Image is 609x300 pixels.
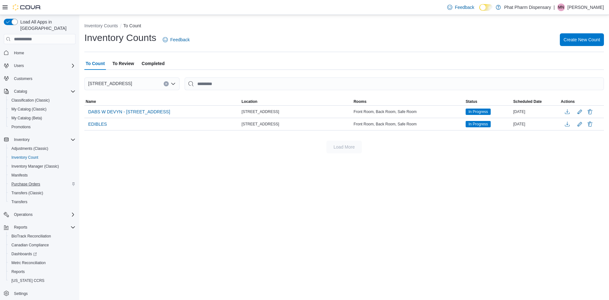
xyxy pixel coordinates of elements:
[464,98,512,105] button: Status
[9,268,75,276] span: Reports
[84,23,118,28] button: Inventory Counts
[564,37,600,43] span: Create New Count
[84,23,604,30] nav: An example of EuiBreadcrumbs
[9,180,43,188] a: Purchase Orders
[6,105,78,114] button: My Catalog (Classic)
[11,199,27,204] span: Transfers
[553,3,555,11] p: |
[512,120,560,128] div: [DATE]
[11,211,35,218] button: Operations
[576,107,584,117] button: Edit count details
[11,107,47,112] span: My Catalog (Classic)
[11,290,30,297] a: Settings
[11,88,29,95] button: Catalog
[1,61,78,70] button: Users
[9,145,75,152] span: Adjustments (Classic)
[11,75,75,83] span: Customers
[11,146,48,151] span: Adjustments (Classic)
[6,123,78,131] button: Promotions
[14,291,28,296] span: Settings
[11,49,27,57] a: Home
[561,99,575,104] span: Actions
[88,121,107,127] span: EDIBLES
[6,241,78,250] button: Canadian Compliance
[11,223,75,231] span: Reports
[1,210,78,219] button: Operations
[11,173,28,178] span: Manifests
[241,109,279,114] span: [STREET_ADDRESS]
[6,96,78,105] button: Classification (Classic)
[171,81,176,86] button: Open list of options
[6,267,78,276] button: Reports
[504,3,551,11] p: Phat Pharm Dispensary
[14,50,24,56] span: Home
[11,182,40,187] span: Purchase Orders
[6,180,78,189] button: Purchase Orders
[6,232,78,241] button: BioTrack Reconciliation
[513,99,542,104] span: Scheduled Date
[557,3,565,11] div: Matthew Nguyen
[9,123,33,131] a: Promotions
[1,74,78,83] button: Customers
[1,135,78,144] button: Inventory
[576,119,584,129] button: Edit count details
[88,80,132,87] span: [STREET_ADDRESS]
[11,278,44,283] span: [US_STATE] CCRS
[14,137,29,142] span: Inventory
[9,189,46,197] a: Transfers (Classic)
[160,33,192,46] a: Feedback
[185,77,604,90] input: This is a search bar. After typing your query, hit enter to filter the results lower in the page.
[9,259,48,267] a: Metrc Reconciliation
[86,107,173,117] button: DABS W DEVYN - [STREET_ADDRESS]
[6,144,78,153] button: Adjustments (Classic)
[13,4,41,10] img: Cova
[558,3,564,11] span: MN
[9,97,75,104] span: Classification (Classic)
[479,4,493,11] input: Dark Mode
[11,190,43,196] span: Transfers (Classic)
[11,49,75,57] span: Home
[9,114,45,122] a: My Catalog (Beta)
[1,223,78,232] button: Reports
[6,250,78,258] a: Dashboards
[11,211,75,218] span: Operations
[86,99,96,104] span: Name
[11,136,32,143] button: Inventory
[9,105,49,113] a: My Catalog (Classic)
[9,154,75,161] span: Inventory Count
[9,232,54,240] a: BioTrack Reconciliation
[11,290,75,297] span: Settings
[445,1,477,14] a: Feedback
[466,121,491,127] span: In Progress
[6,114,78,123] button: My Catalog (Beta)
[6,276,78,285] button: [US_STATE] CCRS
[9,105,75,113] span: My Catalog (Classic)
[9,259,75,267] span: Metrc Reconciliation
[9,97,52,104] a: Classification (Classic)
[1,48,78,57] button: Home
[9,180,75,188] span: Purchase Orders
[14,76,32,81] span: Customers
[11,155,38,160] span: Inventory Count
[9,163,62,170] a: Inventory Manager (Classic)
[1,289,78,298] button: Settings
[9,123,75,131] span: Promotions
[240,98,352,105] button: Location
[86,57,105,70] span: To Count
[586,108,594,116] button: Delete
[512,98,560,105] button: Scheduled Date
[1,87,78,96] button: Catalog
[11,98,50,103] span: Classification (Classic)
[9,198,30,206] a: Transfers
[352,120,464,128] div: Front Room, Back Room, Safe Room
[354,99,367,104] span: Rooms
[11,136,75,143] span: Inventory
[352,108,464,116] div: Front Room, Back Room, Safe Room
[164,81,169,86] button: Clear input
[586,120,594,128] button: Delete
[567,3,604,11] p: [PERSON_NAME]
[14,89,27,94] span: Catalog
[9,114,75,122] span: My Catalog (Beta)
[9,277,75,284] span: Washington CCRS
